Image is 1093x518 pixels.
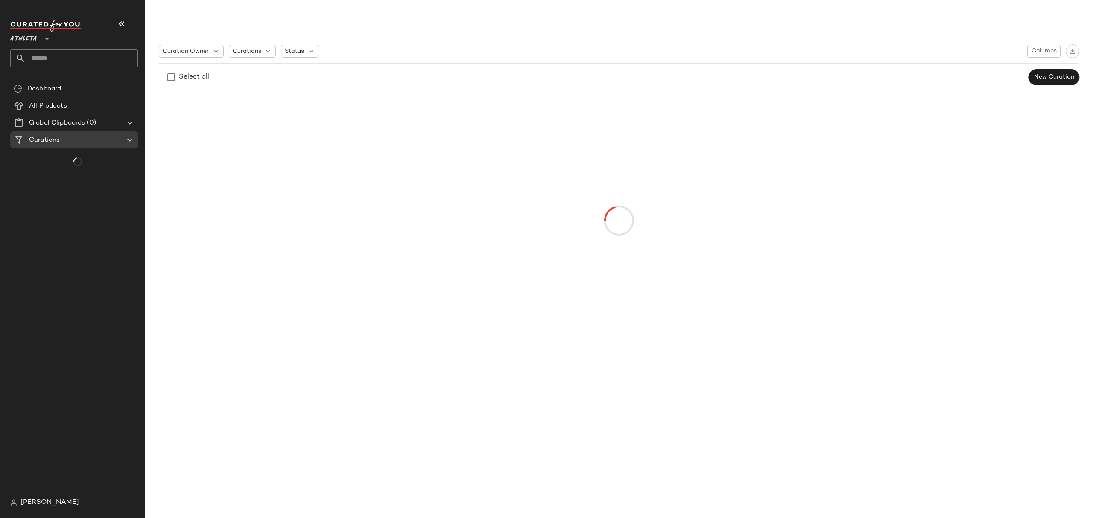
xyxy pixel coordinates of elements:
[10,29,37,44] span: Athleta
[10,499,17,506] img: svg%3e
[233,47,261,56] span: Curations
[1027,45,1061,58] button: Columns
[85,118,96,128] span: (0)
[27,84,61,94] span: Dashboard
[1029,69,1079,85] button: New Curation
[29,135,60,145] span: Curations
[163,47,209,56] span: Curation Owner
[20,498,79,508] span: [PERSON_NAME]
[14,84,22,93] img: svg%3e
[29,101,67,111] span: All Products
[179,72,209,82] div: Select all
[1070,48,1075,54] img: svg%3e
[10,20,83,32] img: cfy_white_logo.C9jOOHJF.svg
[1031,48,1057,55] span: Columns
[1034,74,1074,81] span: New Curation
[285,47,304,56] span: Status
[29,118,85,128] span: Global Clipboards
